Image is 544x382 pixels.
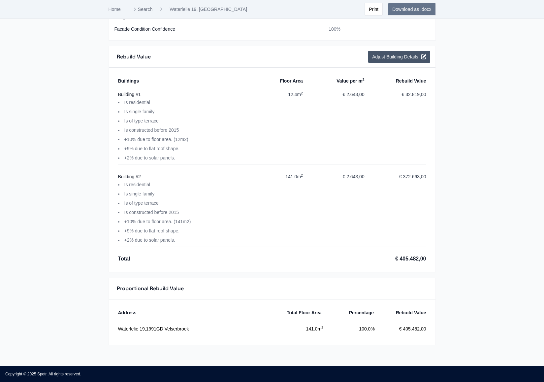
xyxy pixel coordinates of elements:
sup: 2 [363,78,365,82]
div: 100.0% [323,325,375,333]
div: Value per m [303,77,365,85]
sup: 2 [301,91,303,95]
li: +2% due to solar panels. [118,236,224,244]
div: € 2.643,00 [343,173,365,244]
li: +10% due to floor area. (12m2) [118,135,224,143]
div: Total [118,255,130,263]
div: Building # 1 [118,90,241,98]
h3: Rebuild Value [117,53,151,61]
div: € 405.482,00 [395,255,426,263]
div: 141.0 m [272,325,324,333]
div: Rebuild Value [379,309,426,317]
div: € 32.819,00 [402,90,426,162]
li: Is of type terrace [118,117,224,125]
div: € 372.663,00 [399,173,426,244]
li: Is single family [118,190,224,198]
li: Is residential [118,181,224,189]
li: +10% due to floor area. (141m2) [118,218,224,226]
button: Adjust Building Details [368,51,430,63]
li: +2% due to solar panels. [118,154,224,162]
div: Floor Area [241,77,303,85]
div: Percentage [327,309,374,317]
h3: Proportional Rebuild Value [117,285,184,293]
a: Home [109,7,121,12]
sup: 2 [301,173,303,177]
li: Is constructed before 2015 [118,208,224,216]
a: Waterlelie 19, [GEOGRAPHIC_DATA] [170,6,247,13]
div: 141.0 m [285,173,303,244]
td: 100% [325,23,430,35]
li: +9% due to flat roof shape. [118,227,224,235]
div: Total Floor Area [275,309,322,317]
li: Is of type terrace [118,199,224,207]
div: Buildings [118,77,241,85]
li: Is residential [118,98,224,106]
li: Is constructed before 2015 [118,126,224,134]
div: Waterlelie 19 , 1991GD Velserbroek [118,325,272,333]
div: Address [118,309,270,317]
div: Building # 2 [118,173,241,181]
div: 12.4 m [288,90,303,162]
button: Download as .docx [388,3,435,16]
li: Is single family [118,108,224,116]
div: Rebuild Value [396,77,426,85]
div: € 405.482,00 [375,325,426,333]
button: Print [365,3,383,16]
a: Search [131,6,152,13]
td: Facade Condition Confidence [114,23,325,35]
li: +9% due to flat roof shape. [118,145,224,153]
sup: 2 [321,326,323,330]
div: € 2.643,00 [343,90,365,162]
